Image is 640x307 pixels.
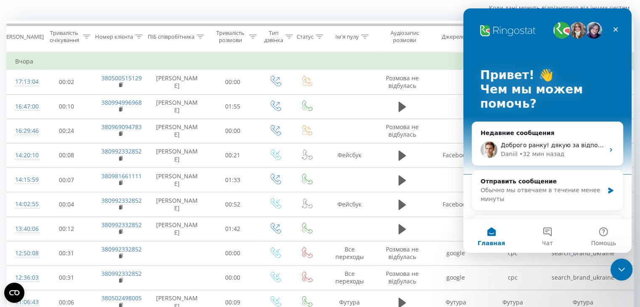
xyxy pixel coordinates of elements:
[101,196,142,204] a: 380992332852
[207,192,259,217] td: 00:52
[4,283,24,303] button: Open CMP widget
[79,232,90,238] span: Чат
[264,29,283,44] div: Тип дзвінка
[56,211,112,244] button: Чат
[40,217,93,241] td: 00:12
[48,29,81,44] div: Тривалість очікування
[207,168,259,192] td: 01:33
[101,123,142,131] a: 380969094783
[101,245,142,253] a: 380992332852
[15,270,32,286] div: 12:36:03
[40,119,93,143] td: 00:24
[148,192,207,217] td: [PERSON_NAME]
[17,169,141,177] div: Отправить сообщение
[15,172,32,188] div: 14:15:59
[145,13,160,29] div: Закрыть
[148,70,207,94] td: [PERSON_NAME]
[297,33,313,40] div: Статус
[56,141,101,150] div: • 32 мин назад
[335,33,359,40] div: Ім'я пулу
[15,98,32,115] div: 16:47:00
[207,241,259,265] td: 00:00
[15,74,32,90] div: 17:13:04
[101,98,142,106] a: 380994996968
[40,265,93,290] td: 00:31
[101,147,142,155] a: 380992332852
[15,196,32,212] div: 14:02:55
[127,232,153,238] span: Помощь
[611,259,633,281] iframe: Intercom live chat
[101,74,142,82] a: 380500515129
[322,143,377,167] td: Фейсбук
[489,4,634,12] a: Коли дані можуть відрізнятися вiд інших систем
[40,241,93,265] td: 00:31
[148,33,194,40] div: ПІБ співробітника
[207,94,259,119] td: 01:55
[14,232,42,238] span: Главная
[322,265,377,290] td: Все переходы
[428,143,484,167] td: Facebook
[207,265,259,290] td: 00:00
[101,221,142,229] a: 380992332852
[384,29,425,44] div: Аудіозапис розмови
[15,221,32,237] div: 13:40:06
[37,133,512,140] span: Доброго ранку! дякую за відповідь. Але всі наші оголошення розміщені вручну. тому даже не знаю, щ...
[148,94,207,119] td: [PERSON_NAME]
[40,168,93,192] td: 00:07
[484,265,541,290] td: cpc
[207,143,259,167] td: 00:21
[40,70,93,94] td: 00:02
[207,119,259,143] td: 00:00
[214,29,247,44] div: Тривалість розмови
[207,70,259,94] td: 00:00
[428,265,484,290] td: google
[15,147,32,164] div: 14:20:10
[101,294,142,302] a: 380502498005
[40,192,93,217] td: 00:04
[37,141,54,150] div: Daniil
[322,241,377,265] td: Все переходы
[322,192,377,217] td: Фейсбук
[1,33,44,40] div: [PERSON_NAME]
[15,245,32,262] div: 12:50:08
[207,217,259,241] td: 01:42
[40,143,93,167] td: 00:08
[148,143,207,167] td: [PERSON_NAME]
[541,241,625,265] td: search_brand_ukraine
[148,168,207,192] td: [PERSON_NAME]
[8,161,160,202] div: Отправить сообщениеОбычно мы отвечаем в течение менее минуты
[428,241,484,265] td: google
[101,172,142,180] a: 380981661111
[112,211,168,244] button: Помощь
[463,8,632,253] iframe: Intercom live chat
[386,245,419,261] span: Розмова не відбулась
[428,192,484,217] td: Facebook
[148,119,207,143] td: [PERSON_NAME]
[101,270,142,278] a: 380992332852
[484,241,541,265] td: cpc
[541,265,625,290] td: search_brand_ukraine
[15,123,32,139] div: 16:29:46
[386,123,419,138] span: Розмова не відбулась
[442,33,465,40] div: Джерело
[386,74,419,90] span: Розмова не відбулась
[17,177,141,195] div: Обычно мы отвечаем в течение менее минуты
[386,270,419,285] span: Розмова не відбулась
[40,94,93,119] td: 00:10
[95,33,133,40] div: Номер клієнта
[148,217,207,241] td: [PERSON_NAME]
